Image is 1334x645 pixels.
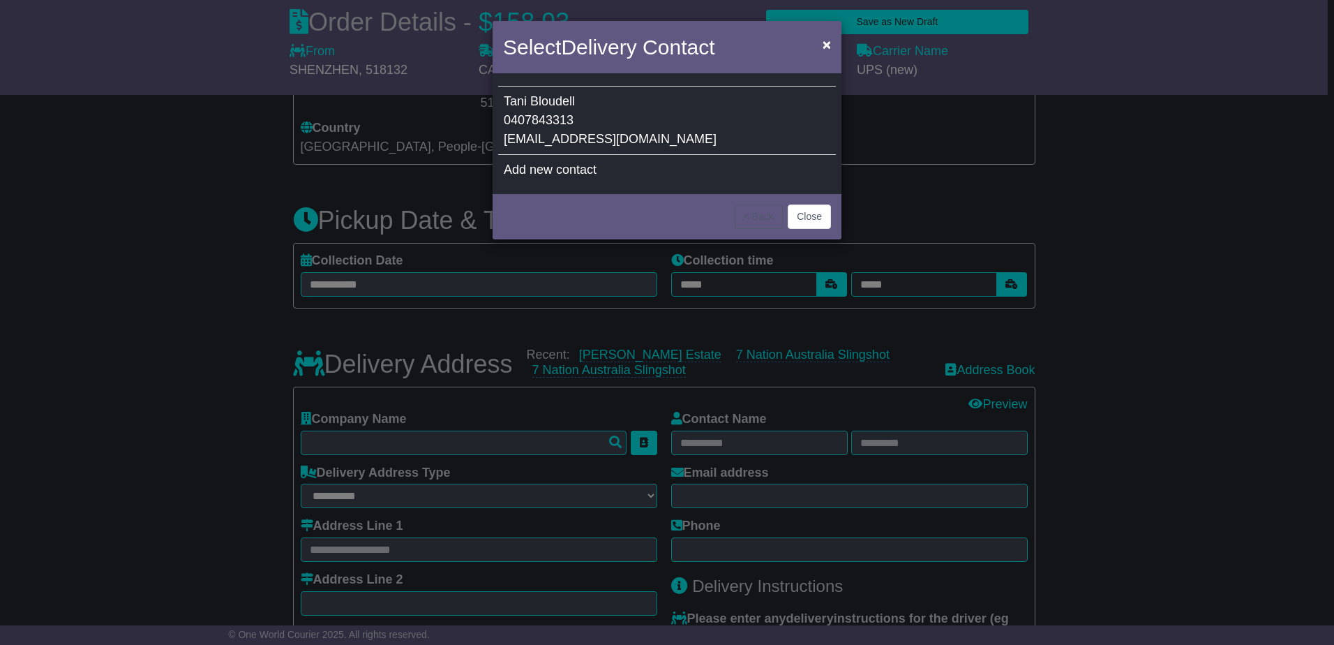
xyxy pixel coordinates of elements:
[503,31,714,63] h4: Select
[504,113,574,127] span: 0407843313
[530,94,575,108] span: Bloudell
[816,30,838,59] button: Close
[504,132,717,146] span: [EMAIL_ADDRESS][DOMAIN_NAME]
[735,205,783,229] button: < Back
[504,163,597,177] span: Add new contact
[823,36,831,52] span: ×
[788,205,831,229] button: Close
[643,36,714,59] span: Contact
[561,36,636,59] span: Delivery
[504,94,527,108] span: Tani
